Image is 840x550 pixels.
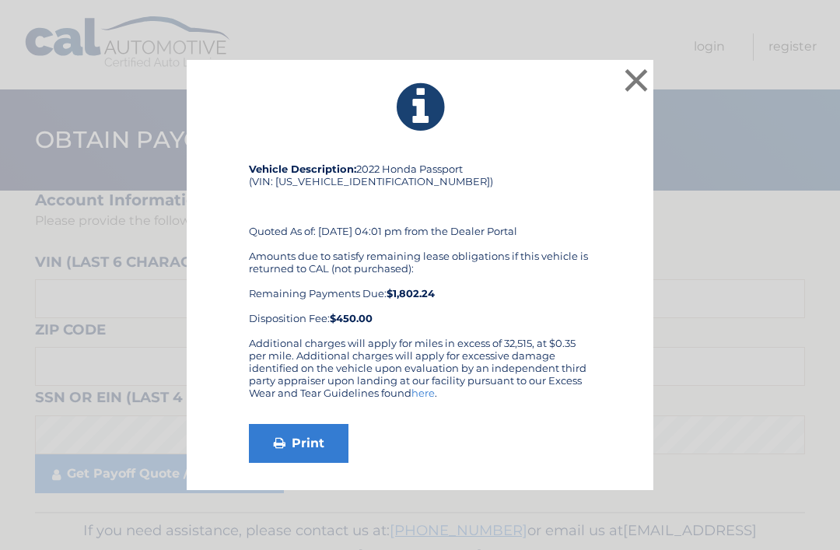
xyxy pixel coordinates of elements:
div: Additional charges will apply for miles in excess of 32,515, at $0.35 per mile. Additional charge... [249,337,591,412]
strong: Vehicle Description: [249,163,356,175]
a: Print [249,424,348,463]
div: Amounts due to satisfy remaining lease obligations if this vehicle is returned to CAL (not purcha... [249,250,591,324]
a: here [411,387,435,399]
div: 2022 Honda Passport (VIN: [US_VEHICLE_IDENTIFICATION_NUMBER]) Quoted As of: [DATE] 04:01 pm from ... [249,163,591,337]
strong: $450.00 [330,312,373,324]
b: $1,802.24 [387,287,435,300]
button: × [621,65,652,96]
